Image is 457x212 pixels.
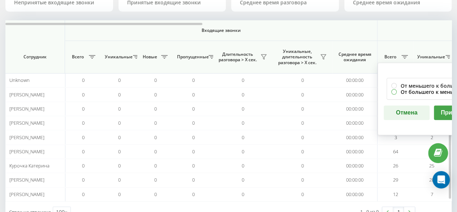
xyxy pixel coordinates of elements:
span: 0 [154,191,157,198]
span: 0 [192,134,195,141]
span: 0 [154,134,157,141]
span: 0 [301,120,304,126]
span: Всего [69,54,87,60]
span: Всего [381,54,399,60]
span: [PERSON_NAME] [9,148,44,155]
span: [PERSON_NAME] [9,134,44,141]
span: 0 [301,105,304,112]
span: 0 [192,162,195,169]
span: Новые [141,54,159,60]
span: 0 [154,105,157,112]
span: 0 [192,105,195,112]
span: 0 [192,77,195,83]
span: 0 [154,120,157,126]
span: 0 [301,134,304,141]
span: [PERSON_NAME] [9,105,44,112]
span: 0 [192,148,195,155]
span: 0 [82,105,85,112]
span: 0 [192,91,195,98]
td: 00:00:00 [332,102,378,116]
span: 25 [429,162,434,169]
span: 29 [393,176,398,183]
span: 0 [118,134,121,141]
span: 0 [82,148,85,155]
span: 0 [154,148,157,155]
span: 3 [395,134,397,141]
td: 00:00:00 [332,87,378,101]
td: 00:00:00 [332,116,378,130]
span: 0 [82,176,85,183]
span: 0 [242,191,244,198]
span: Входящие звонки [84,28,358,33]
span: 0 [242,91,244,98]
span: 0 [82,162,85,169]
span: 0 [192,120,195,126]
span: 0 [118,191,121,198]
td: 00:00:00 [332,173,378,187]
span: 0 [242,148,244,155]
span: 0 [242,77,244,83]
span: 28 [429,176,434,183]
span: [PERSON_NAME] [9,176,44,183]
span: 0 [242,176,244,183]
span: Сотрудник [12,54,59,60]
span: Среднее время ожидания [338,51,372,63]
span: [PERSON_NAME] [9,120,44,126]
span: 0 [192,191,195,198]
span: 7 [431,191,433,198]
span: 0 [118,105,121,112]
span: Пропущенные [177,54,206,60]
span: 0 [154,162,157,169]
span: 0 [118,176,121,183]
span: 0 [301,77,304,83]
span: 0 [192,176,195,183]
span: 0 [301,191,304,198]
td: 00:00:00 [332,145,378,159]
span: 0 [154,91,157,98]
span: 0 [154,77,157,83]
span: 0 [301,162,304,169]
span: 0 [301,91,304,98]
span: 0 [118,91,121,98]
td: 00:00:00 [332,159,378,173]
span: 2 [431,134,433,141]
span: 26 [393,162,398,169]
span: 64 [393,148,398,155]
span: 0 [82,120,85,126]
span: 0 [301,148,304,155]
span: 0 [118,77,121,83]
span: 0 [82,191,85,198]
span: 0 [82,134,85,141]
span: 0 [82,91,85,98]
span: Уникальные, длительность разговора > Х сек. [276,49,318,66]
span: 0 [154,176,157,183]
td: 00:00:00 [332,187,378,201]
span: 0 [242,134,244,141]
span: 0 [118,148,121,155]
span: Курочка Катерина [9,162,49,169]
div: Open Intercom Messenger [432,171,450,188]
span: Уникальные [105,54,131,60]
span: 0 [118,120,121,126]
span: 12 [393,191,398,198]
button: Отмена [384,105,430,120]
span: [PERSON_NAME] [9,191,44,198]
td: 00:00:00 [332,73,378,87]
span: Unknown [9,77,30,83]
span: 0 [118,162,121,169]
span: 0 [242,120,244,126]
span: 0 [82,77,85,83]
span: Уникальные [417,54,443,60]
span: [PERSON_NAME] [9,91,44,98]
td: 00:00:00 [332,130,378,144]
span: 0 [242,162,244,169]
span: 0 [242,105,244,112]
span: 0 [301,176,304,183]
span: Длительность разговора > Х сек. [217,51,258,63]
